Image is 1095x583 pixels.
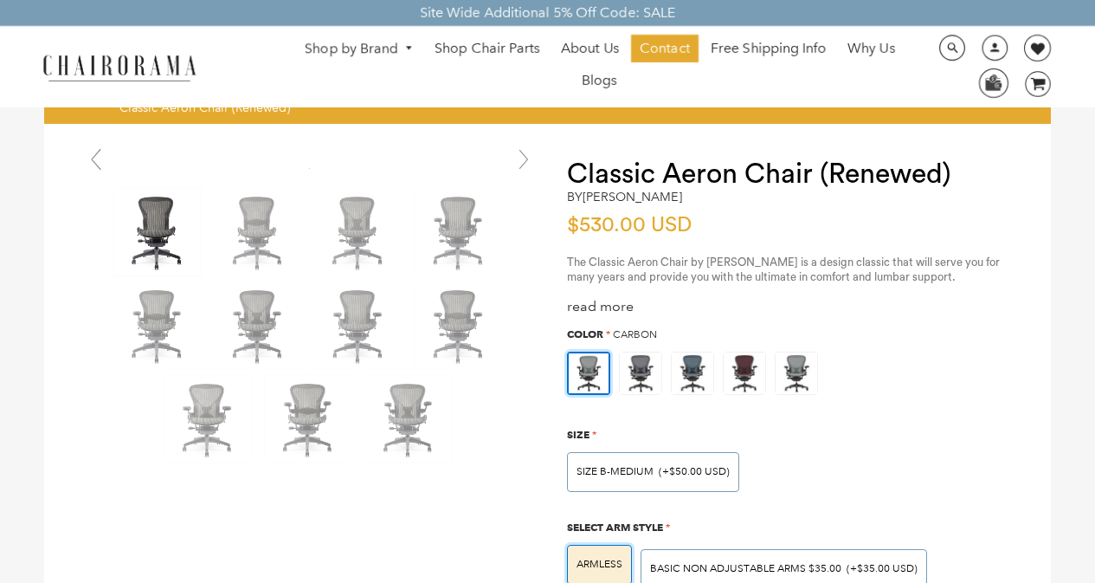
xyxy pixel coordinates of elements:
[315,189,402,275] img: Classic Aeron Chair (Renewed) - chairorama
[650,562,841,575] span: BASIC NON ADJUSTABLE ARMS $35.00
[280,35,920,99] nav: DesktopNavigation
[296,36,422,62] a: Shop by Brand
[569,353,609,393] img: https://apo-admin.mageworx.com/front/img/chairorama.myshopify.com/ae6848c9e4cbaa293e2d516f385ec6e...
[847,40,895,58] span: Why Us
[640,40,690,58] span: Contact
[613,328,657,341] span: Carbon
[659,467,730,477] span: (+$50.00 USD)
[583,189,682,204] a: [PERSON_NAME]
[435,40,540,58] span: Shop Chair Parts
[114,282,201,369] img: Classic Aeron Chair (Renewed) - chairorama
[215,282,301,369] img: Classic Aeron Chair (Renewed) - chairorama
[415,282,502,369] img: Classic Aeron Chair (Renewed) - chairorama
[315,282,402,369] img: Classic Aeron Chair (Renewed) - chairorama
[164,376,251,463] img: Classic Aeron Chair (Renewed) - chairorama
[567,298,1016,316] div: read more
[847,564,918,574] span: (+$35.00 USD)
[567,190,682,204] h2: by
[415,189,502,275] img: Classic Aeron Chair (Renewed) - chairorama
[309,168,310,169] img: Classic Aeron Chair (Renewed) - chairorama
[426,35,549,62] a: Shop Chair Parts
[215,189,301,275] img: Classic Aeron Chair (Renewed) - chairorama
[576,465,654,478] span: SIZE B-MEDIUM
[620,353,661,394] img: https://apo-admin.mageworx.com/front/img/chairorama.myshopify.com/f520d7dfa44d3d2e85a5fe9a0a95ca9...
[309,159,310,175] a: Classic Aeron Chair (Renewed) - chairorama
[114,189,201,275] img: Classic Aeron Chair (Renewed) - chairorama
[672,353,713,394] img: https://apo-admin.mageworx.com/front/img/chairorama.myshopify.com/934f279385142bb1386b89575167202...
[33,52,206,82] img: chairorama
[631,35,699,62] a: Contact
[724,353,765,394] img: https://apo-admin.mageworx.com/front/img/chairorama.myshopify.com/f0a8248bab2644c909809aada6fe08d...
[567,327,603,340] span: Color
[567,159,1016,190] h1: Classic Aeron Chair (Renewed)
[839,35,904,62] a: Why Us
[567,428,589,441] span: Size
[576,558,622,571] span: ARMLESS
[265,376,351,463] img: Classic Aeron Chair (Renewed) - chairorama
[552,35,628,62] a: About Us
[365,376,452,463] img: Classic Aeron Chair (Renewed) - chairorama
[582,72,617,90] span: Blogs
[711,40,827,58] span: Free Shipping Info
[561,40,619,58] span: About Us
[567,256,1000,282] span: The Classic Aeron Chair by [PERSON_NAME] is a design classic that will serve you for many years a...
[567,521,663,534] span: Select Arm Style
[573,67,626,94] a: Blogs
[980,69,1007,95] img: WhatsApp_Image_2024-07-12_at_16.23.01.webp
[776,353,817,394] img: https://apo-admin.mageworx.com/front/img/chairorama.myshopify.com/ae6848c9e4cbaa293e2d516f385ec6e...
[702,35,835,62] a: Free Shipping Info
[567,215,692,236] span: $530.00 USD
